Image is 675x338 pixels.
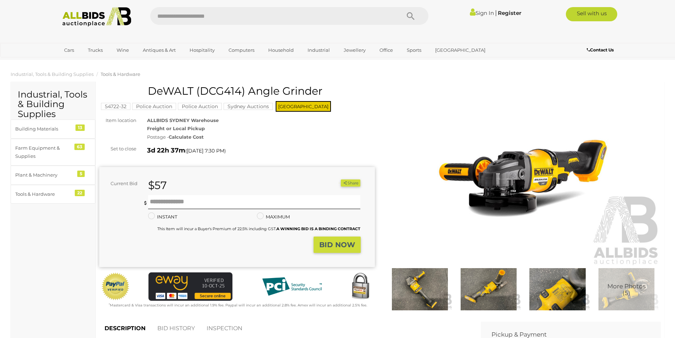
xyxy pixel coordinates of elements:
[495,9,497,17] span: |
[314,237,361,253] button: BID NOW
[276,226,360,231] b: A WINNING BID IS A BINDING CONTRACT
[101,272,130,301] img: Official PayPal Seal
[11,185,95,204] a: Tools & Hardware 22
[387,268,452,310] img: DeWALT (DCG414) Angle Grinder
[109,303,367,307] small: Mastercard & Visa transactions will incur an additional 1.9% fee. Paypal will incur an additional...
[393,7,428,25] button: Search
[138,44,180,56] a: Antiques & Art
[99,179,143,188] div: Current Bid
[83,44,107,56] a: Trucks
[77,171,85,177] div: 5
[333,179,340,187] li: Watch this item
[187,148,224,154] span: [DATE] 7:30 PM
[264,44,298,56] a: Household
[185,148,226,154] span: ( )
[224,44,259,56] a: Computers
[15,125,74,133] div: Building Materials
[101,104,130,109] a: 54722-32
[178,103,222,110] mark: Police Auction
[341,179,360,187] button: Share
[339,44,370,56] a: Jewellery
[148,213,177,221] label: INSTANT
[147,146,185,154] strong: 3d 22h 37m
[11,120,95,138] a: Building Materials 13
[94,145,142,153] div: Set to close
[178,104,222,109] a: Police Auction
[60,44,79,56] a: Cars
[431,44,490,56] a: [GEOGRAPHIC_DATA]
[594,268,659,310] a: More Photos(5)
[185,44,219,56] a: Hospitality
[470,10,494,16] a: Sign In
[491,331,640,338] h2: Pickup & Payment
[594,268,659,310] img: DeWALT (DCG414) Angle Grinder
[157,226,360,231] small: This Item will incur a Buyer's Premium of 22.5% including GST.
[587,46,615,54] a: Contact Us
[75,124,85,131] div: 13
[375,44,398,56] a: Office
[498,10,521,16] a: Register
[587,47,614,52] b: Contact Us
[112,44,134,56] a: Wine
[101,71,140,77] a: Tools & Hardware
[566,7,617,21] a: Sell with us
[456,268,521,310] img: DeWALT (DCG414) Angle Grinder
[402,44,426,56] a: Sports
[303,44,334,56] a: Industrial
[148,179,167,192] strong: $57
[15,144,74,161] div: Farm Equipment & Supplies
[319,240,355,249] strong: BID NOW
[525,268,590,310] img: DeWALT (DCG414) Angle Grinder
[75,190,85,196] div: 22
[103,85,373,97] h1: DeWALT (DCG414) Angle Grinder
[147,117,219,123] strong: ALLBIDS SYDNEY Warehouse
[18,90,88,119] h2: Industrial, Tools & Building Supplies
[132,104,176,109] a: Police Auction
[11,139,95,166] a: Farm Equipment & Supplies 63
[224,103,273,110] mark: Sydney Auctions
[74,144,85,150] div: 63
[147,133,375,141] div: Postage -
[58,7,135,27] img: Allbids.com.au
[148,272,232,300] img: eWAY Payment Gateway
[607,283,646,297] span: More Photos (5)
[15,190,74,198] div: Tools & Hardware
[386,89,661,266] img: DeWALT (DCG414) Angle Grinder
[346,272,375,301] img: Secured by Rapid SSL
[11,166,95,184] a: Plant & Machinery 5
[276,101,331,112] span: [GEOGRAPHIC_DATA]
[257,272,327,301] img: PCI DSS compliant
[101,103,130,110] mark: 54722-32
[169,134,204,140] strong: Calculate Cost
[132,103,176,110] mark: Police Auction
[15,171,74,179] div: Plant & Machinery
[94,116,142,124] div: Item location
[224,104,273,109] a: Sydney Auctions
[257,213,290,221] label: MAXIMUM
[147,126,205,131] strong: Freight or Local Pickup
[11,71,94,77] a: Industrial, Tools & Building Supplies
